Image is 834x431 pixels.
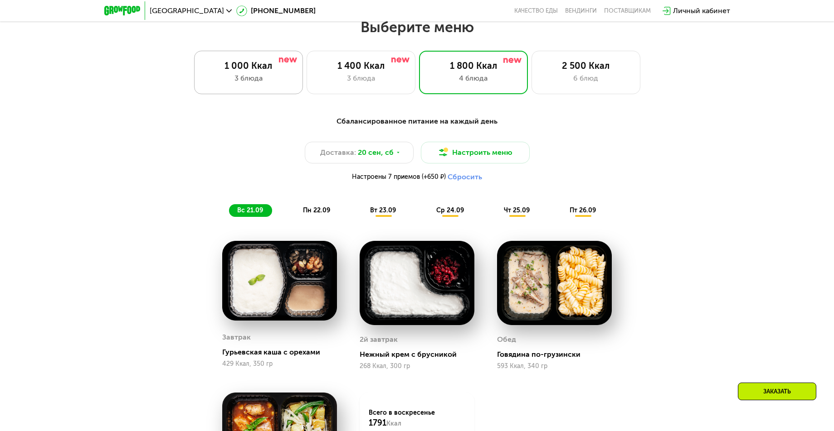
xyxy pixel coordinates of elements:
h2: Выберите меню [29,18,805,36]
div: 593 Ккал, 340 гр [497,363,612,370]
div: Нежный крем с брусникой [360,350,482,359]
span: 1791 [369,418,386,428]
span: вс 21.09 [237,206,263,214]
div: 3 блюда [204,73,293,84]
div: 2й завтрак [360,333,398,346]
div: поставщикам [604,7,651,14]
div: Личный кабинет [673,5,730,16]
span: вт 23.09 [370,206,396,214]
a: Вендинги [565,7,597,14]
div: 6 блюд [541,73,631,84]
div: 268 Ккал, 300 гр [360,363,474,370]
span: пн 22.09 [303,206,330,214]
span: пт 26.09 [570,206,596,214]
div: 1 000 Ккал [204,60,293,71]
div: Заказать [738,383,816,400]
a: [PHONE_NUMBER] [236,5,316,16]
div: Всего в воскресенье [369,408,465,428]
div: 1 800 Ккал [429,60,518,71]
div: Гурьевская каша с орехами [222,348,344,357]
span: 20 сен, сб [358,147,394,158]
span: чт 25.09 [504,206,530,214]
span: ср 24.09 [436,206,464,214]
span: Доставка: [320,147,356,158]
div: 1 400 Ккал [316,60,406,71]
div: Завтрак [222,330,251,344]
div: 3 блюда [316,73,406,84]
button: Настроить меню [421,142,530,163]
div: 429 Ккал, 350 гр [222,360,337,368]
a: Качество еды [514,7,558,14]
div: 2 500 Ккал [541,60,631,71]
div: 4 блюда [429,73,518,84]
span: Настроены 7 приемов (+650 ₽) [352,174,446,180]
div: Говядина по-грузински [497,350,619,359]
button: Сбросить [448,172,482,182]
span: [GEOGRAPHIC_DATA] [150,7,224,14]
span: Ккал [386,420,401,427]
div: Сбалансированное питание на каждый день [149,116,686,127]
div: Обед [497,333,516,346]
